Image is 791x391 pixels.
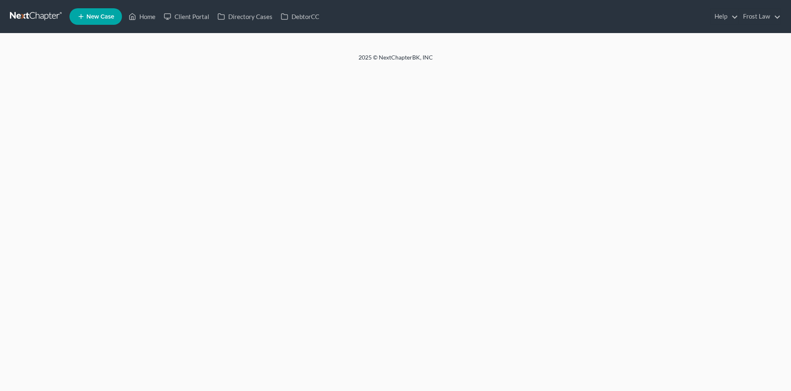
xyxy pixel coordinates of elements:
a: Frost Law [739,9,781,24]
div: 2025 © NextChapterBK, INC [160,53,631,68]
a: Client Portal [160,9,213,24]
new-legal-case-button: New Case [69,8,122,25]
a: Directory Cases [213,9,277,24]
a: DebtorCC [277,9,323,24]
a: Help [710,9,738,24]
a: Home [124,9,160,24]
